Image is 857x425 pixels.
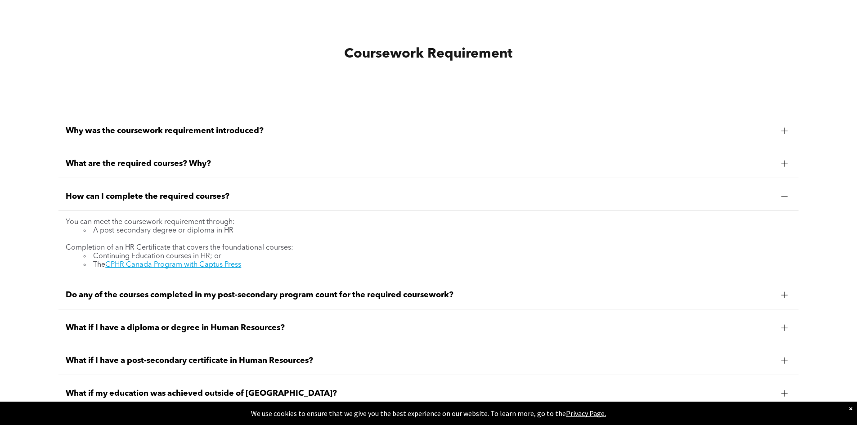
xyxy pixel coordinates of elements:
span: What if I have a post-secondary certificate in Human Resources? [66,356,774,366]
span: Do any of the courses completed in my post-secondary program count for the required coursework? [66,290,774,300]
a: Privacy Page. [566,409,606,418]
li: The [84,261,791,269]
span: How can I complete the required courses? [66,192,774,201]
p: Completion of an HR Certificate that covers the foundational courses: [66,244,791,252]
p: You can meet the coursework requirement through: [66,218,791,227]
span: What if I have a diploma or degree in Human Resources? [66,323,774,333]
span: What are the required courses? Why? [66,159,774,169]
div: Dismiss notification [849,404,853,413]
span: Coursework Requirement [344,47,512,61]
li: A post-secondary degree or diploma in HR [84,227,791,235]
li: Continuing Education courses in HR; or [84,252,791,261]
span: Why was the coursework requirement introduced? [66,126,774,136]
span: What if my education was achieved outside of [GEOGRAPHIC_DATA]? [66,389,774,398]
a: CPHR Canada Program with Captus Press [105,261,241,268]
